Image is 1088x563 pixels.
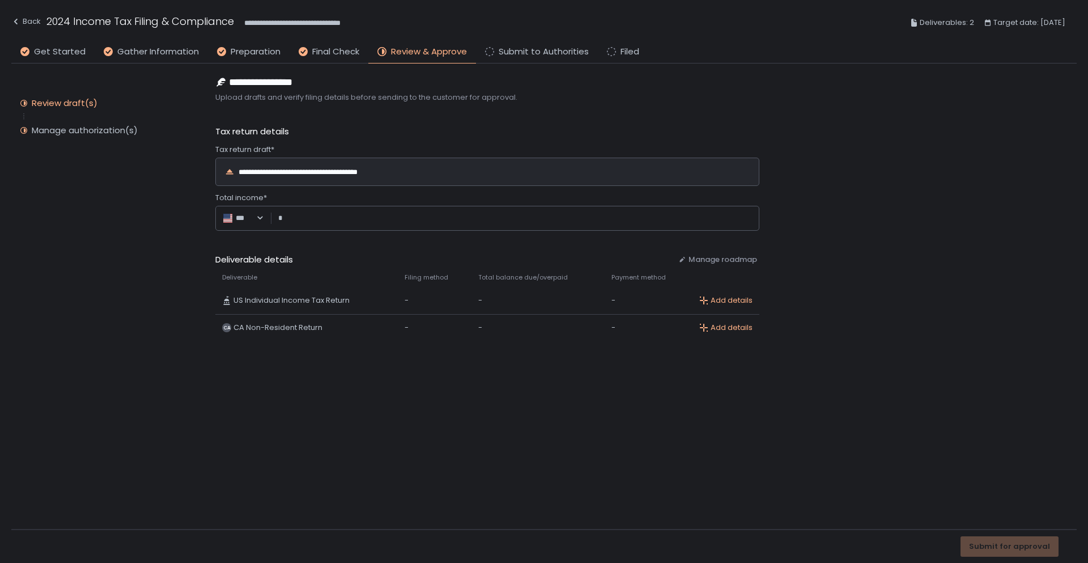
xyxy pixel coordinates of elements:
[478,273,568,282] span: Total balance due/overpaid
[699,295,753,306] button: Add details
[478,323,482,333] span: -
[11,14,41,32] button: Back
[231,45,280,58] span: Preparation
[405,273,448,282] span: Filing method
[312,45,359,58] span: Final Check
[223,324,231,331] text: CA
[678,255,757,265] button: Manage roadmap
[11,15,41,28] div: Back
[405,295,465,306] div: -
[32,98,97,109] div: Review draft(s)
[222,273,257,282] span: Deliverable
[391,45,467,58] span: Review & Approve
[250,213,255,224] input: Search for option
[405,323,465,333] div: -
[478,295,482,306] span: -
[215,125,289,138] span: Tax return details
[233,323,322,333] span: CA Non-Resident Return
[117,45,199,58] span: Gather Information
[993,16,1065,29] span: Target date: [DATE]
[32,125,138,136] div: Manage authorization(s)
[611,295,615,306] span: -
[920,16,974,29] span: Deliverables: 2
[215,145,274,155] span: Tax return draft*
[611,323,615,333] span: -
[215,253,669,266] span: Deliverable details
[699,323,753,333] button: Add details
[215,92,759,103] span: Upload drafts and verify filing details before sending to the customer for approval.
[233,295,350,306] span: US Individual Income Tax Return
[688,255,757,265] span: Manage roadmap
[611,273,666,282] span: Payment method
[34,45,86,58] span: Get Started
[499,45,589,58] span: Submit to Authorities
[215,193,267,203] span: Total income*
[46,14,234,29] h1: 2024 Income Tax Filing & Compliance
[222,213,264,224] div: Search for option
[620,45,639,58] span: Filed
